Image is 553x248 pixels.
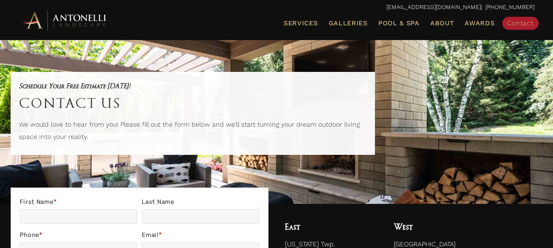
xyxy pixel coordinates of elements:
[20,197,137,209] label: First Name
[427,18,458,29] a: About
[461,18,498,29] a: Awards
[19,118,367,147] p: We would love to hear from you! Please fill out the form below and we'll start turning your dream...
[378,19,420,27] span: Pool & Spa
[284,20,318,27] span: Services
[19,2,535,13] p: | [PHONE_NUMBER]
[142,197,259,209] label: Last Name
[142,230,259,242] label: Email
[280,18,321,29] a: Services
[20,230,137,242] label: Phone
[19,9,109,31] img: Antonelli Horizontal Logo
[325,18,371,29] a: Galleries
[375,18,423,29] a: Pool & Spa
[386,4,481,10] a: [EMAIL_ADDRESS][DOMAIN_NAME]
[329,19,368,27] span: Galleries
[430,20,454,27] span: About
[394,220,534,234] h4: West
[465,19,494,27] span: Awards
[285,220,378,234] h4: East
[19,92,367,114] h1: Contact Us
[507,19,534,27] span: Contact
[502,17,539,30] a: Contact
[19,80,367,92] h5: Schedule Your Free Estimate [DATE]!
